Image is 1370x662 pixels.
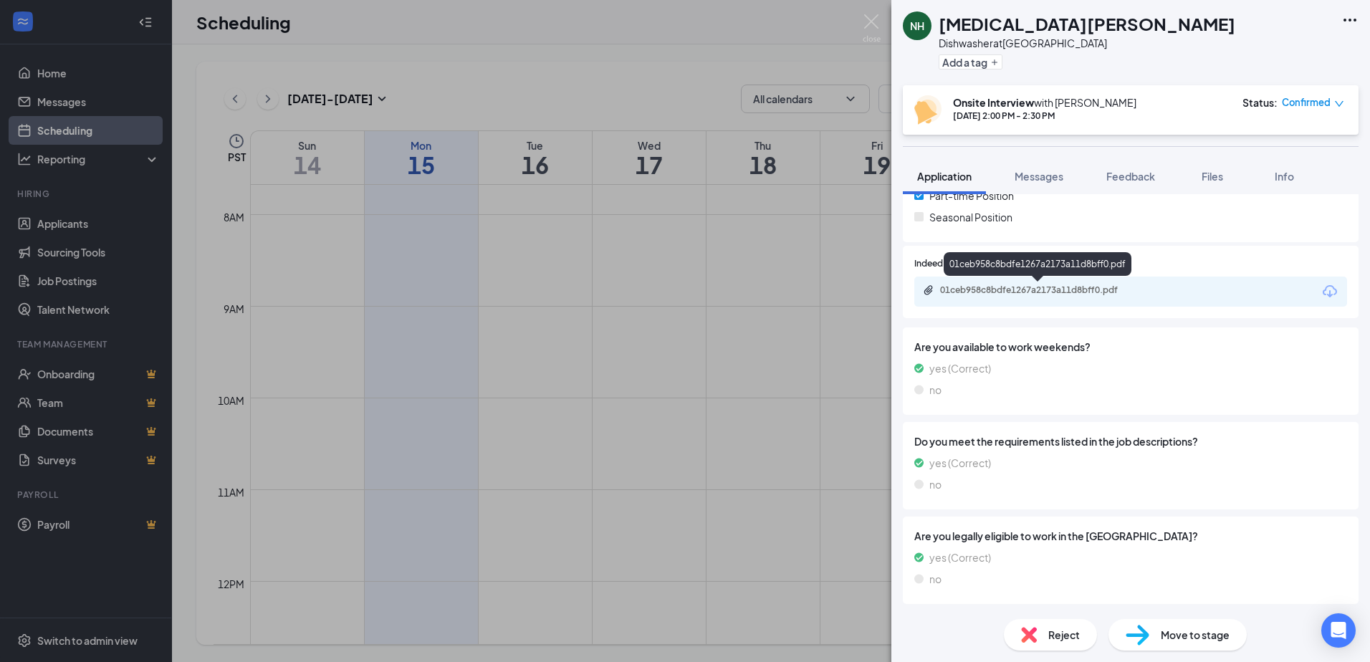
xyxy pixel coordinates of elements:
span: Do you meet the requirements listed in the job descriptions? [914,433,1347,449]
span: no [929,571,942,587]
span: Are you legally eligible to work in the [GEOGRAPHIC_DATA]? [914,528,1347,544]
span: yes (Correct) [929,455,991,471]
a: Paperclip01ceb958c8bdfe1267a2173a11d8bff0.pdf [923,284,1155,298]
div: Open Intercom Messenger [1321,613,1356,648]
span: Confirmed [1282,95,1331,110]
svg: Ellipses [1341,11,1359,29]
span: Info [1275,170,1294,183]
span: Reject [1048,627,1080,643]
span: Messages [1015,170,1063,183]
button: PlusAdd a tag [939,54,1002,69]
div: NH [910,19,924,33]
span: Indeed Resume [914,257,977,271]
span: yes (Correct) [929,360,991,376]
div: [DATE] 2:00 PM - 2:30 PM [953,110,1136,122]
span: no [929,382,942,398]
svg: Download [1321,283,1338,300]
div: with [PERSON_NAME] [953,95,1136,110]
span: no [929,476,942,492]
span: down [1334,99,1344,109]
span: Application [917,170,972,183]
span: Part-time Position [929,188,1014,203]
div: 01ceb958c8bdfe1267a2173a11d8bff0.pdf [940,284,1141,296]
div: 01ceb958c8bdfe1267a2173a11d8bff0.pdf [944,252,1131,276]
div: Status : [1242,95,1278,110]
h1: [MEDICAL_DATA][PERSON_NAME] [939,11,1235,36]
svg: Plus [990,58,999,67]
span: Feedback [1106,170,1155,183]
b: Onsite Interview [953,96,1034,109]
span: Move to stage [1161,627,1230,643]
div: Dishwasher at [GEOGRAPHIC_DATA] [939,36,1235,50]
span: Are you available to work weekends? [914,339,1347,355]
svg: Paperclip [923,284,934,296]
span: Seasonal Position [929,209,1012,225]
span: Files [1202,170,1223,183]
span: yes (Correct) [929,550,991,565]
